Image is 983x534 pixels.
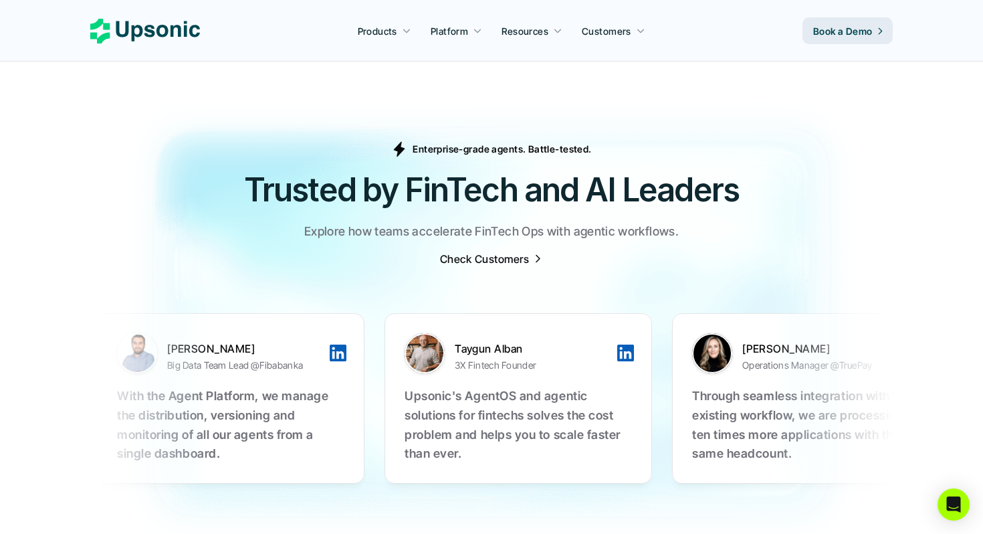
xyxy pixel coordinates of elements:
a: Products [350,19,419,43]
p: Through seamless integration with our existing workflow, we are processing ten times more applica... [451,387,679,464]
p: Platform [431,24,468,38]
p: Customers [582,24,631,38]
p: Big Data Team Lead @Fibabanka [789,357,925,373]
p: Check Customers [440,252,529,266]
div: Open Intercom Messenger [938,488,970,521]
p: [PERSON_NAME] [502,341,662,356]
p: Book a Demo [813,24,873,38]
p: Products [358,24,397,38]
p: With the Agent Platform, we manage the distribution, versioning and monitoring of all our agents ... [739,387,966,464]
p: Upsonic's AgentOS and agentic solutions for fintechs solves the cost problem and helps you to sca... [164,387,391,464]
a: Book a Demo [802,17,893,44]
p: Operations Manager @TruePay [502,357,632,373]
p: Explore how teams accelerate FinTech Ops with agentic workflows. [304,222,679,242]
h2: Trusted by FinTech and AI Leaders [90,167,893,212]
p: Enterprise-grade agents. Battle-tested. [413,142,591,156]
p: 3X Fintech Founder [214,357,296,373]
p: Resources [502,24,548,38]
p: Taygun Alban [214,341,374,356]
a: Check Customers [440,252,543,266]
p: [PERSON_NAME] [789,341,950,356]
